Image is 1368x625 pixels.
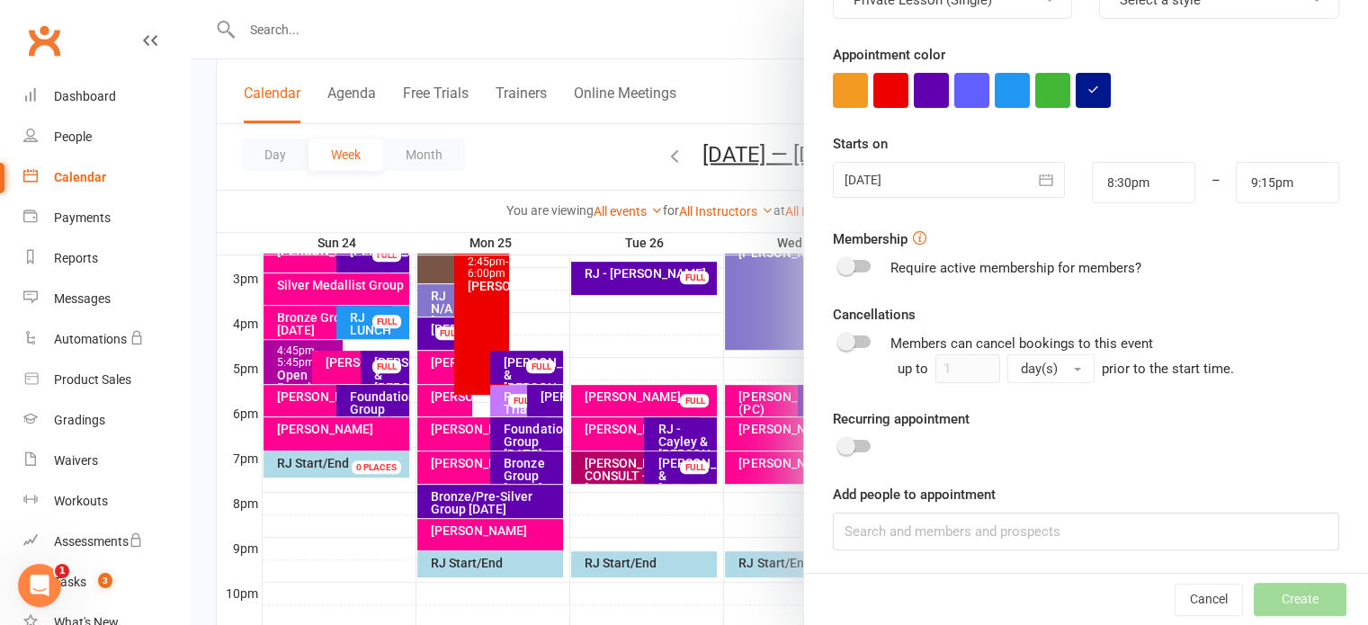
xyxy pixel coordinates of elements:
label: Add people to appointment [833,484,996,505]
a: Tasks 3 [23,562,190,603]
div: Workouts [54,494,108,508]
div: Product Sales [54,372,131,387]
a: Workouts [23,481,190,522]
span: prior to the start time. [1102,361,1234,377]
div: up to [898,354,1095,383]
div: – [1194,162,1238,203]
span: 1 [55,564,69,578]
iframe: Intercom live chat [18,564,61,607]
div: Tasks [54,575,86,589]
a: Waivers [23,441,190,481]
label: Recurring appointment [833,408,970,430]
label: Cancellations [833,304,916,326]
label: Appointment color [833,44,945,66]
a: Assessments [23,522,190,562]
a: Payments [23,198,190,238]
div: Automations [54,332,127,346]
div: Dashboard [54,89,116,103]
a: Reports [23,238,190,279]
label: Membership [833,228,908,250]
div: Assessments [54,534,143,549]
a: Product Sales [23,360,190,400]
a: People [23,117,190,157]
a: Clubworx [22,18,67,63]
a: Calendar [23,157,190,198]
span: day(s) [1021,361,1058,377]
div: Calendar [54,170,106,184]
div: Members can cancel bookings to this event [890,333,1339,383]
a: Gradings [23,400,190,441]
button: Cancel [1175,584,1243,616]
a: Messages [23,279,190,319]
div: Reports [54,251,98,265]
div: Payments [54,210,111,225]
span: 3 [98,573,112,588]
a: Dashboard [23,76,190,117]
input: Search and members and prospects [833,513,1339,550]
div: Gradings [54,413,105,427]
div: Require active membership for members? [890,257,1141,279]
div: Waivers [54,453,98,468]
label: Starts on [833,133,888,155]
div: Messages [54,291,111,306]
button: day(s) [1007,354,1095,383]
a: Automations [23,319,190,360]
div: People [54,129,92,144]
